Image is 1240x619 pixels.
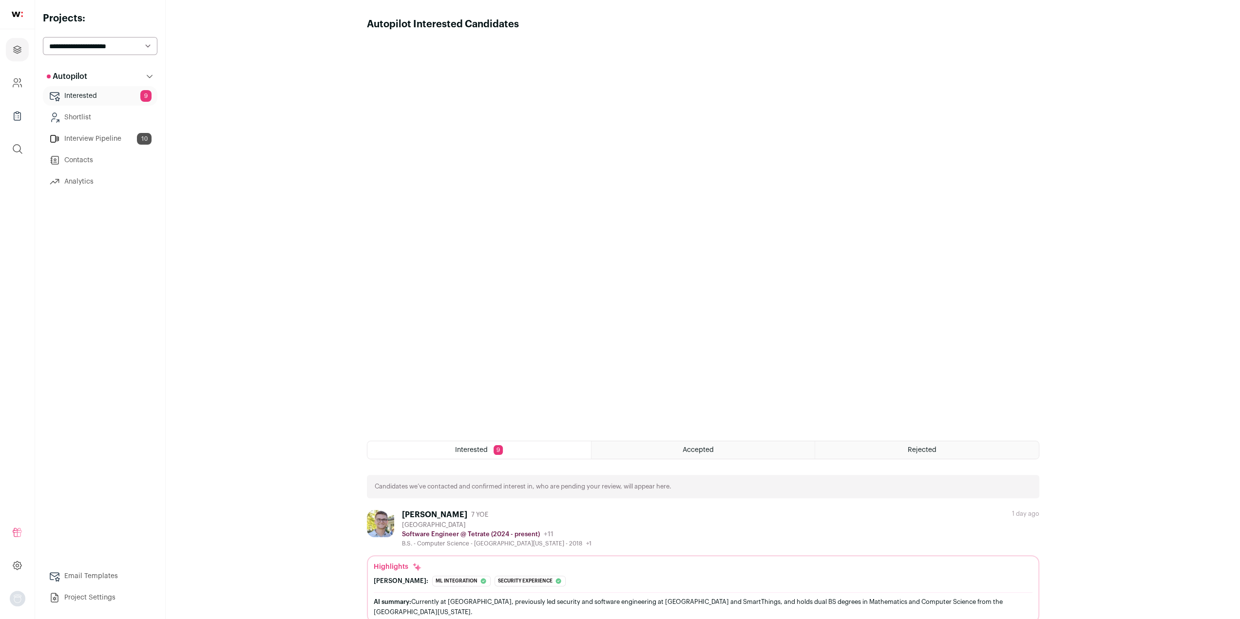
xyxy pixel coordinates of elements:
img: bdaede9fc3f041e93096ed319433619b68e06bfbe66270bd9be85439215d5ba3 [367,510,394,537]
div: [PERSON_NAME] [402,510,467,520]
h2: Projects: [43,12,157,25]
a: Email Templates [43,566,157,586]
span: +1 [586,541,591,546]
span: Accepted [683,447,714,453]
span: +11 [544,531,553,538]
span: Interested [455,447,488,453]
div: [GEOGRAPHIC_DATA] [402,521,591,529]
a: Project Settings [43,588,157,607]
iframe: Autopilot Interested [367,31,1039,429]
button: Open dropdown [10,591,25,606]
span: 10 [137,133,152,145]
a: Analytics [43,172,157,191]
a: Rejected [815,441,1038,459]
div: Highlights [374,562,422,572]
h1: Autopilot Interested Candidates [367,18,519,31]
span: Rejected [908,447,936,453]
img: nopic.png [10,591,25,606]
button: Autopilot [43,67,157,86]
a: Accepted [591,441,815,459]
div: Security experience [495,576,566,586]
span: 7 YOE [471,511,488,519]
a: Contacts [43,150,157,170]
div: [PERSON_NAME]: [374,577,428,585]
a: Shortlist [43,108,157,127]
div: 1 day ago [1012,510,1039,518]
a: Company and ATS Settings [6,71,29,94]
p: Software Engineer @ Tetrate (2024 - present) [402,530,540,538]
span: 9 [494,445,503,455]
img: wellfound-shorthand-0d5821cbd27db2630d0214b213865d53afaa358527fdda9d0ea32b1df1b89c2c.svg [12,12,23,17]
a: Interested9 [43,86,157,106]
span: 9 [140,90,152,102]
a: Interview Pipeline10 [43,129,157,149]
p: Autopilot [47,71,87,82]
a: Company Lists [6,104,29,128]
div: B.S. - Computer Science - [GEOGRAPHIC_DATA][US_STATE] - 2018 [402,540,591,547]
div: Currently at [GEOGRAPHIC_DATA], previously led security and software engineering at [GEOGRAPHIC_D... [374,597,1032,617]
span: AI summary: [374,599,411,605]
p: Candidates we’ve contacted and confirmed interest in, who are pending your review, will appear here. [375,483,671,490]
a: Projects [6,38,29,61]
div: Ml integration [432,576,491,586]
